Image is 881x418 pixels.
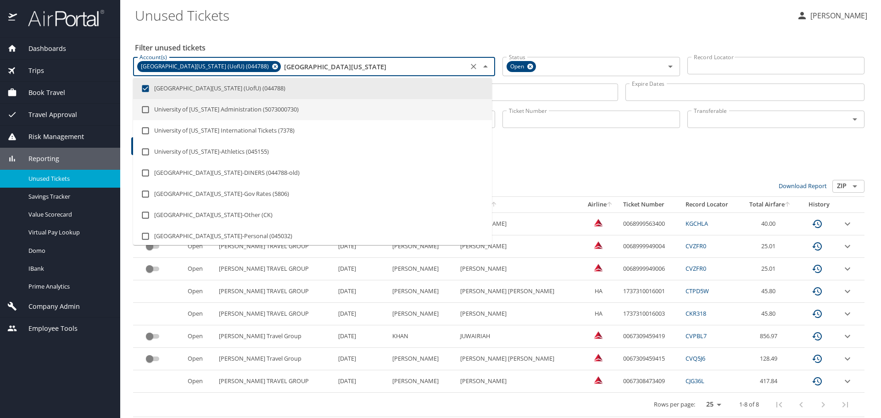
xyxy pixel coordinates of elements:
[457,197,581,212] th: First Name
[594,330,603,340] img: Delta Airlines
[785,202,791,208] button: sort
[686,354,705,362] a: CVQ5J6
[28,174,109,183] span: Unused Tickets
[686,287,709,295] a: CTPD5W
[133,226,492,247] li: [GEOGRAPHIC_DATA][US_STATE]-Personal (045032)
[389,303,457,325] td: [PERSON_NAME]
[133,99,492,120] li: University of [US_STATE] Administration (5073000730)
[619,370,682,393] td: 0067308473409
[137,61,281,72] div: [GEOGRAPHIC_DATA][US_STATE] (UofU) (044788)
[594,375,603,385] img: Delta Airlines
[17,44,66,54] span: Dashboards
[389,348,457,370] td: [PERSON_NAME]
[18,9,104,27] img: airportal-logo.png
[594,240,603,250] img: Delta Airlines
[215,258,335,280] td: [PERSON_NAME] TRAVEL GROUP
[135,40,866,55] h2: Filter unused tickets
[389,258,457,280] td: [PERSON_NAME]
[457,325,581,348] td: JUWAIRIAH
[741,370,799,393] td: 417.84
[335,258,389,280] td: [DATE]
[184,325,215,348] td: Open
[842,263,853,274] button: expand row
[682,197,741,212] th: Record Locator
[137,62,274,72] span: [GEOGRAPHIC_DATA][US_STATE] (UofU) (044788)
[28,282,109,291] span: Prime Analytics
[17,154,59,164] span: Reporting
[457,280,581,303] td: [PERSON_NAME] [PERSON_NAME]
[457,212,581,235] td: [PERSON_NAME]
[215,348,335,370] td: [PERSON_NAME] Travel Group
[335,303,389,325] td: [DATE]
[799,197,838,212] th: History
[28,192,109,201] span: Savings Tracker
[507,61,536,72] div: Open
[17,66,44,76] span: Trips
[457,370,581,393] td: [PERSON_NAME]
[28,264,109,273] span: IBank
[595,309,602,318] span: HA
[741,197,799,212] th: Total Airfare
[741,235,799,258] td: 25.01
[215,370,335,393] td: [PERSON_NAME] TRAVEL GROUP
[619,197,682,212] th: Ticket Number
[133,78,492,99] li: [GEOGRAPHIC_DATA][US_STATE] (UofU) (044788)
[741,280,799,303] td: 45.80
[808,10,867,21] p: [PERSON_NAME]
[335,348,389,370] td: [DATE]
[619,325,682,348] td: 0067309459419
[686,264,706,273] a: CVZFR0
[184,280,215,303] td: Open
[457,348,581,370] td: [PERSON_NAME] [PERSON_NAME]
[594,353,603,362] img: Delta Airlines
[686,309,706,318] a: CKR318
[848,180,861,193] button: Open
[741,303,799,325] td: 45.80
[491,202,497,208] button: sort
[619,348,682,370] td: 0067309459415
[133,141,492,162] li: University of [US_STATE]-Athletics (045155)
[17,301,80,312] span: Company Admin
[457,303,581,325] td: [PERSON_NAME]
[215,325,335,348] td: [PERSON_NAME] Travel Group
[741,325,799,348] td: 856.97
[389,280,457,303] td: [PERSON_NAME]
[607,202,613,208] button: sort
[594,218,603,227] img: Delta Airlines
[184,258,215,280] td: Open
[389,370,457,393] td: [PERSON_NAME]
[133,184,492,205] li: [GEOGRAPHIC_DATA][US_STATE]-Gov Rates (5806)
[17,323,78,334] span: Employee Tools
[389,325,457,348] td: KHAN
[479,60,492,73] button: Close
[133,120,492,141] li: University of [US_STATE] International Tickets (7378)
[594,263,603,272] img: Delta Airlines
[133,197,864,417] table: custom pagination table
[595,287,602,295] span: HA
[335,280,389,303] td: [DATE]
[741,348,799,370] td: 128.49
[28,210,109,219] span: Value Scorecard
[686,332,707,340] a: CVPBL7
[215,303,335,325] td: [PERSON_NAME] TRAVEL GROUP
[654,401,695,407] p: Rows per page:
[335,325,389,348] td: [DATE]
[664,60,677,73] button: Open
[17,88,65,98] span: Book Travel
[619,258,682,280] td: 0068999949006
[686,242,706,250] a: CVZFR0
[135,1,789,29] h1: Unused Tickets
[215,280,335,303] td: [PERSON_NAME] TRAVEL GROUP
[619,280,682,303] td: 1737310016001
[619,235,682,258] td: 0068999949004
[184,370,215,393] td: Open
[741,258,799,280] td: 25.01
[581,197,619,212] th: Airline
[619,212,682,235] td: 0068999563400
[842,308,853,319] button: expand row
[793,7,871,24] button: [PERSON_NAME]
[8,9,18,27] img: icon-airportal.png
[335,370,389,393] td: [DATE]
[842,241,853,252] button: expand row
[457,235,581,258] td: [PERSON_NAME]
